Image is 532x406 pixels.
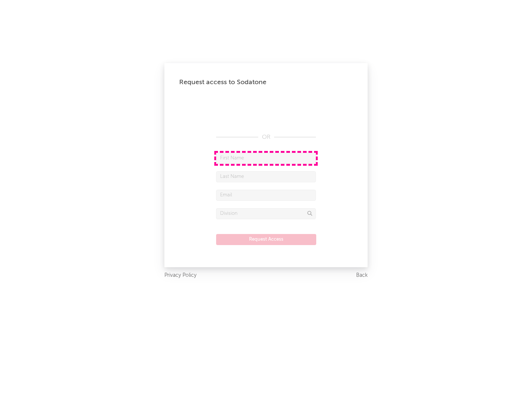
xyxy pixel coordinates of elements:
[216,171,316,182] input: Last Name
[216,153,316,164] input: First Name
[164,271,197,280] a: Privacy Policy
[179,78,353,87] div: Request access to Sodatone
[216,190,316,201] input: Email
[216,133,316,142] div: OR
[216,234,316,245] button: Request Access
[356,271,368,280] a: Back
[216,208,316,219] input: Division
